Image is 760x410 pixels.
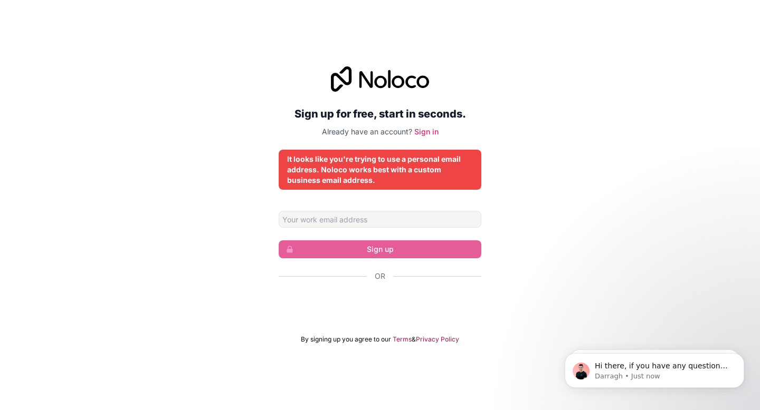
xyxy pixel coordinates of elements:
[287,154,473,186] div: It looks like you're trying to use a personal email address. Noloco works best with a custom busi...
[279,240,481,258] button: Sign up
[279,104,481,123] h2: Sign up for free, start in seconds.
[273,293,487,316] iframe: Sign in with Google Button
[549,331,760,405] iframe: Intercom notifications message
[375,271,385,281] span: Or
[393,335,412,344] a: Terms
[412,335,416,344] span: &
[279,211,481,228] input: Email address
[322,127,412,136] span: Already have an account?
[414,127,439,136] a: Sign in
[416,335,459,344] a: Privacy Policy
[301,335,391,344] span: By signing up you agree to our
